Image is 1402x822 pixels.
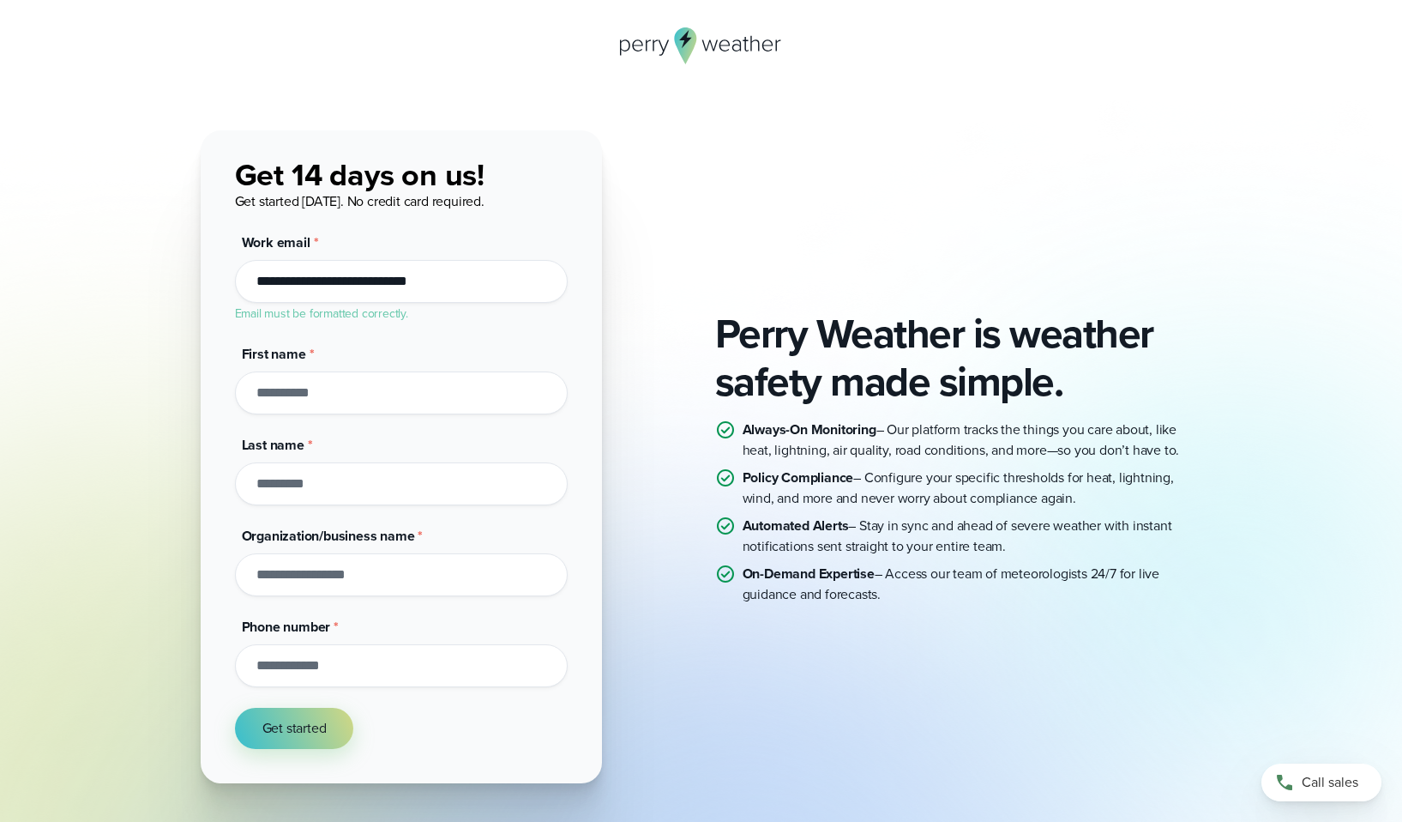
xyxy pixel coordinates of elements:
span: Get started [262,718,327,739]
strong: Policy Compliance [743,468,854,487]
p: – Our platform tracks the things you care about, like heat, lightning, air quality, road conditio... [743,420,1202,461]
a: Call sales [1261,764,1381,801]
strong: Always-On Monitoring [743,420,876,439]
p: – Access our team of meteorologists 24/7 for live guidance and forecasts. [743,564,1202,605]
span: Get 14 days on us! [235,152,484,197]
span: Last name [242,435,304,455]
span: Call sales [1302,772,1358,793]
span: Get started [DATE]. No credit card required. [235,191,484,211]
strong: Automated Alerts [743,516,849,535]
button: Get started [235,708,354,749]
p: – Configure your specific thresholds for heat, lightning, wind, and more and never worry about co... [743,468,1202,509]
span: Organization/business name [242,526,415,546]
h2: Perry Weather is weather safety made simple. [715,310,1202,406]
p: – Stay in sync and ahead of severe weather with instant notifications sent straight to your entir... [743,516,1202,557]
span: Phone number [242,617,331,637]
span: First name [242,344,306,364]
label: Email must be formatted correctly. [235,305,408,323]
strong: On-Demand Expertise [743,564,875,583]
span: Work email [242,233,310,252]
